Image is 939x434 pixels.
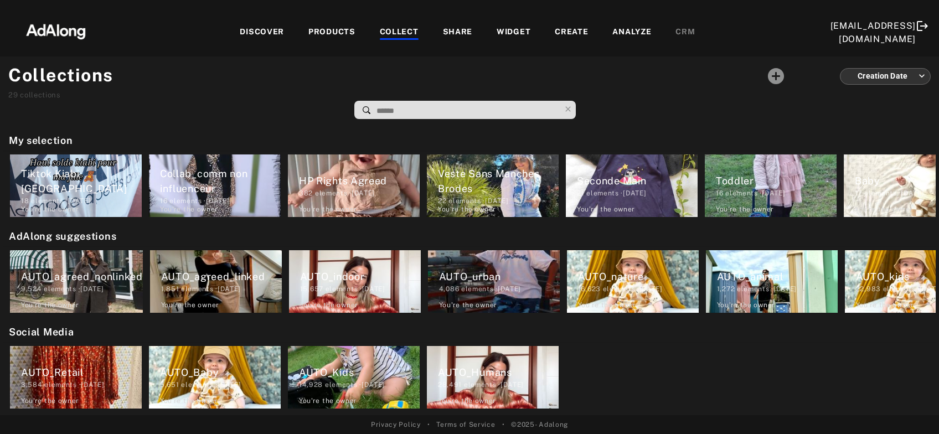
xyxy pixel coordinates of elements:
div: Creation Date [850,61,925,91]
div: COLLECT [380,26,419,39]
div: elements · [DATE] [160,196,281,206]
div: You're the owner [21,300,79,310]
div: Seconde Main21 elements ·[DATE]You're the owner [563,151,701,220]
div: AUTO_agreed_linked1,851 elements ·[DATE]You're the owner [147,247,285,316]
iframe: Chat Widget [884,381,939,434]
div: AUTO_nature16,623 elements ·[DATE]You're the owner [564,247,702,316]
span: 22 [438,197,446,205]
div: AUTO_Humans28,491 elements ·[DATE]You're the owner [424,343,562,412]
div: Tiktok Kiabi [GEOGRAPHIC_DATA] [21,166,142,196]
div: You're the owner [299,204,357,214]
span: 29 [8,91,18,99]
div: You're the owner [299,396,357,406]
div: collections [8,90,113,101]
div: PRODUCTS [308,26,355,39]
span: 16 [160,197,167,205]
span: 1,851 [161,285,179,293]
span: 16 [716,189,723,197]
div: AUTO_agreed_nonlinked9,524 elements ·[DATE]You're the owner [7,247,146,316]
h2: AdAlong suggestions [9,229,936,244]
div: You're the owner [300,300,358,310]
span: 14,928 [299,381,323,389]
span: © 2025 - Adalong [511,420,568,430]
div: DISCOVER [240,26,284,39]
div: Toddler16 elements ·[DATE]You're the owner [701,151,840,220]
div: CREATE [555,26,588,39]
span: 4,086 [439,285,460,293]
div: elements · [DATE] [21,196,142,206]
div: elements · [DATE] [716,188,837,198]
div: elements · [DATE] [21,284,143,294]
span: 17 [855,189,862,197]
div: AUTO_agreed_linked [161,269,282,284]
div: AUTO_agreed_nonlinked [21,269,143,284]
div: [EMAIL_ADDRESS][DOMAIN_NAME] [830,19,916,46]
div: You're the owner [160,204,218,214]
span: 3,584 [21,381,43,389]
div: AUTO_Kids [299,365,420,380]
div: Collab_comm non influenceur [160,166,281,196]
span: • [502,420,505,430]
button: Add a collecton [762,62,790,90]
div: elements · [DATE] [438,196,559,206]
div: You're the owner [438,204,496,214]
div: Collab_comm non influenceur16 elements ·[DATE]You're the owner [146,151,284,220]
span: 1,272 [717,285,735,293]
div: elements · [DATE] [577,188,698,198]
span: 9,524 [21,285,42,293]
div: You're the owner [21,204,79,214]
div: Veste Sans Manches Brodes [438,166,559,196]
div: You're the owner [717,300,775,310]
div: AUTO_indoor15,657 elements ·[DATE]You're the owner [286,247,424,316]
div: AUTO_Baby [160,365,281,380]
div: You're the owner [161,300,219,310]
span: 18 [21,197,29,205]
div: elements · [DATE] [438,380,559,390]
div: You're the owner [716,204,774,214]
a: Terms of Service [436,420,495,430]
div: WIDGET [497,26,530,39]
span: 21 [577,189,584,197]
div: You're the owner [855,204,913,214]
div: You're the owner [577,204,635,214]
div: elements · [DATE] [300,284,421,294]
div: Seconde Main [577,173,698,188]
h2: Social Media [9,324,936,339]
span: • [427,420,430,430]
div: elements · [DATE] [578,284,699,294]
div: You're the owner [578,300,636,310]
h1: Collections [8,62,113,89]
h2: My selection [9,133,936,148]
div: elements · [DATE] [299,188,420,198]
div: Toddler [716,173,837,188]
div: You're the owner [438,396,496,406]
div: Veste Sans Manches Brodes22 elements ·[DATE]You're the owner [424,151,562,220]
span: 16,623 [578,285,601,293]
div: AUTO_Retail3,584 elements ·[DATE]You're the owner [7,343,145,412]
a: Privacy Policy [371,420,421,430]
div: AUTO_Kids14,928 elements ·[DATE]You're the owner [285,343,423,412]
span: 5,651 [160,381,179,389]
div: ANALYZE [612,26,651,39]
div: You're the owner [21,396,79,406]
span: 15,657 [300,285,323,293]
div: SHARE [443,26,473,39]
div: AUTO_Retail [21,365,142,380]
div: CRM [675,26,695,39]
div: HP Rights Agreed [299,173,420,188]
div: elements · [DATE] [21,380,142,390]
div: elements · [DATE] [439,284,560,294]
div: AUTO_Baby5,651 elements ·[DATE]You're the owner [146,343,284,412]
div: elements · [DATE] [160,380,281,390]
div: HP Rights Agreed382 elements ·[DATE]You're the owner [285,151,423,220]
div: Widget de chat [884,381,939,434]
div: AUTO_urban [439,269,560,284]
div: You're the owner [160,396,218,406]
div: elements · [DATE] [161,284,282,294]
div: You're the owner [856,300,914,310]
div: AUTO_indoor [300,269,421,284]
div: AUTO_urban4,086 elements ·[DATE]You're the owner [425,247,563,316]
div: Tiktok Kiabi [GEOGRAPHIC_DATA]18 elements ·[DATE]You're the owner [7,151,145,220]
div: elements · [DATE] [717,284,838,294]
div: AUTO_animal1,272 elements ·[DATE]You're the owner [703,247,841,316]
